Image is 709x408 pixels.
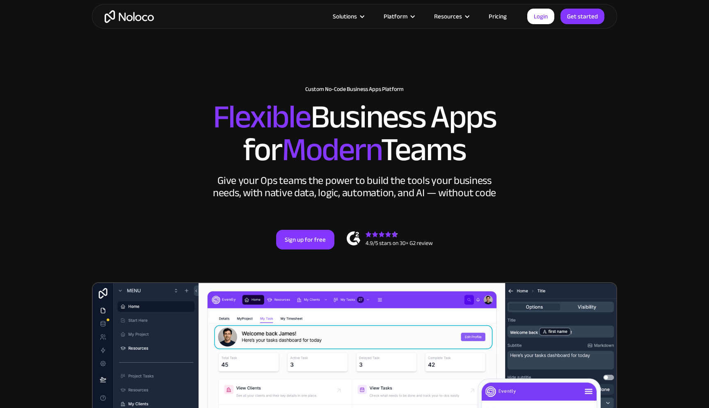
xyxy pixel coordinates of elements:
[100,101,609,166] h2: Business Apps for Teams
[213,86,311,147] span: Flexible
[322,11,373,22] div: Solutions
[384,11,407,22] div: Platform
[560,9,604,24] a: Get started
[282,119,381,180] span: Modern
[478,11,517,22] a: Pricing
[333,11,357,22] div: Solutions
[105,10,154,23] a: home
[211,175,498,199] div: Give your Ops teams the power to build the tools your business needs, with native data, logic, au...
[373,11,424,22] div: Platform
[434,11,462,22] div: Resources
[100,86,609,93] h1: Custom No-Code Business Apps Platform
[527,9,554,24] a: Login
[424,11,478,22] div: Resources
[276,230,334,249] a: Sign up for free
